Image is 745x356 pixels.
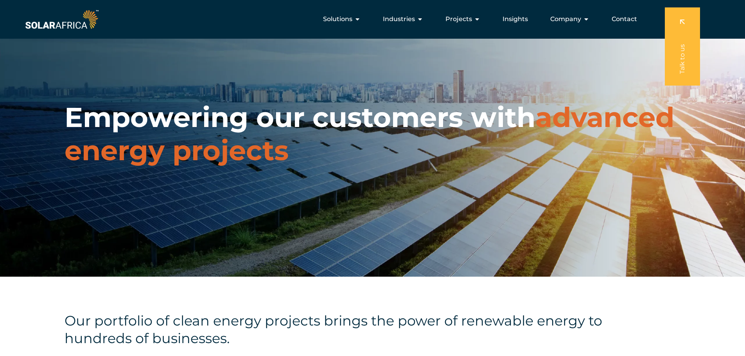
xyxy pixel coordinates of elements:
a: Insights [503,14,528,24]
span: Projects [445,14,472,24]
h4: Our portfolio of clean energy projects brings the power of renewable energy to hundreds of busine... [65,312,634,347]
span: advanced energy projects [65,100,674,167]
div: Menu Toggle [100,11,643,27]
span: Company [550,14,581,24]
span: Industries [383,14,415,24]
h1: Empowering our customers with [65,101,680,167]
nav: Menu [100,11,643,27]
span: Solutions [323,14,352,24]
a: Contact [612,14,637,24]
